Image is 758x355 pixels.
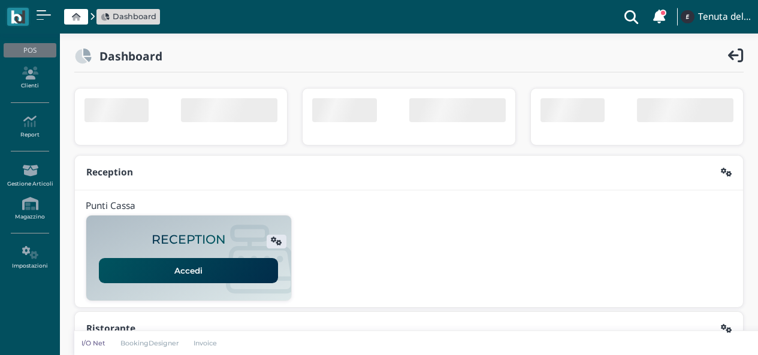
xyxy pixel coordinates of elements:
[86,166,133,178] b: Reception
[4,43,56,57] div: POS
[673,318,748,345] iframe: Help widget launcher
[81,338,105,348] p: I/O Net
[4,241,56,274] a: Impostazioni
[679,2,751,31] a: ... Tenuta del Barco
[92,50,162,62] h2: Dashboard
[101,11,156,22] a: Dashboard
[99,258,278,283] a: Accedi
[4,159,56,192] a: Gestione Articoli
[4,192,56,225] a: Magazzino
[11,10,25,24] img: logo
[4,62,56,95] a: Clienti
[186,338,225,348] a: Invoice
[4,110,56,143] a: Report
[86,201,135,211] h4: Punti Cassa
[698,12,751,22] h4: Tenuta del Barco
[681,10,694,23] img: ...
[113,11,156,22] span: Dashboard
[86,322,135,335] b: Ristorante
[152,233,226,247] h2: RECEPTION
[113,338,186,348] a: BookingDesigner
